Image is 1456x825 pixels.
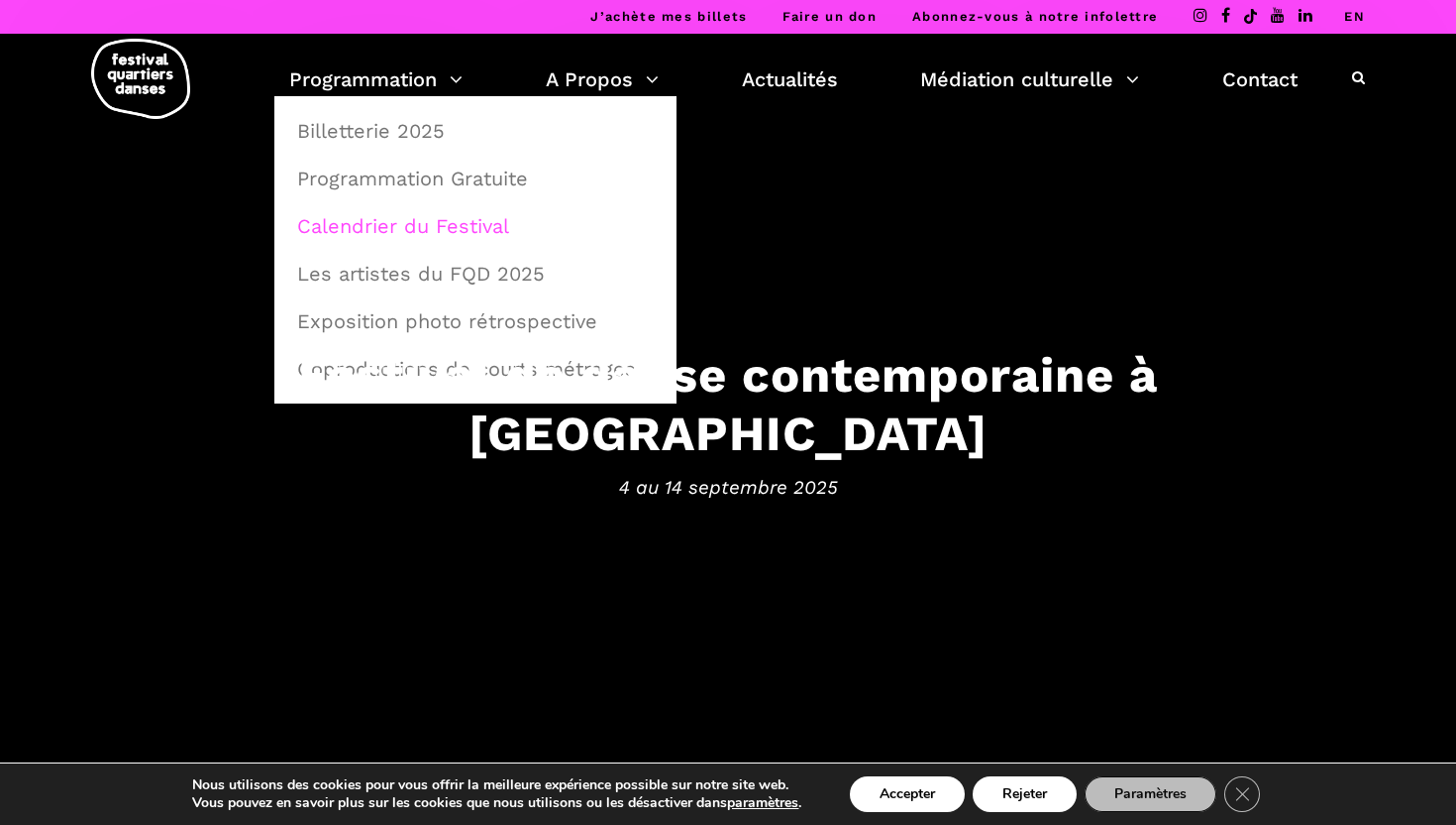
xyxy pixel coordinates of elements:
button: Accepter [850,776,965,812]
a: A Propos [546,62,659,96]
a: Exposition photo rétrospective [285,298,666,344]
a: Abonnez-vous à notre infolettre [912,9,1158,24]
a: J’achète mes billets [590,9,747,24]
a: Médiation culturelle [920,62,1139,96]
a: Programmation [289,62,463,96]
a: Billetterie 2025 [285,108,666,154]
button: Rejeter [973,776,1077,812]
span: 4 au 14 septembre 2025 [114,472,1342,502]
a: Calendrier du Festival [285,203,666,249]
p: Nous utilisons des cookies pour vous offrir la meilleure expérience possible sur notre site web. [192,776,801,794]
a: Programmation Gratuite [285,156,666,201]
button: Paramètres [1085,776,1216,812]
a: Les artistes du FQD 2025 [285,251,666,296]
button: paramètres [727,794,798,812]
a: Faire un don [782,9,877,24]
button: Close GDPR Cookie Banner [1224,776,1260,812]
img: logo-fqd-med [91,39,190,119]
p: Vous pouvez en savoir plus sur les cookies que nous utilisons ou les désactiver dans . [192,794,801,812]
a: EN [1344,9,1365,24]
a: Actualités [742,62,838,96]
a: Contact [1222,62,1298,96]
h3: Festival de danse contemporaine à [GEOGRAPHIC_DATA] [114,346,1342,463]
